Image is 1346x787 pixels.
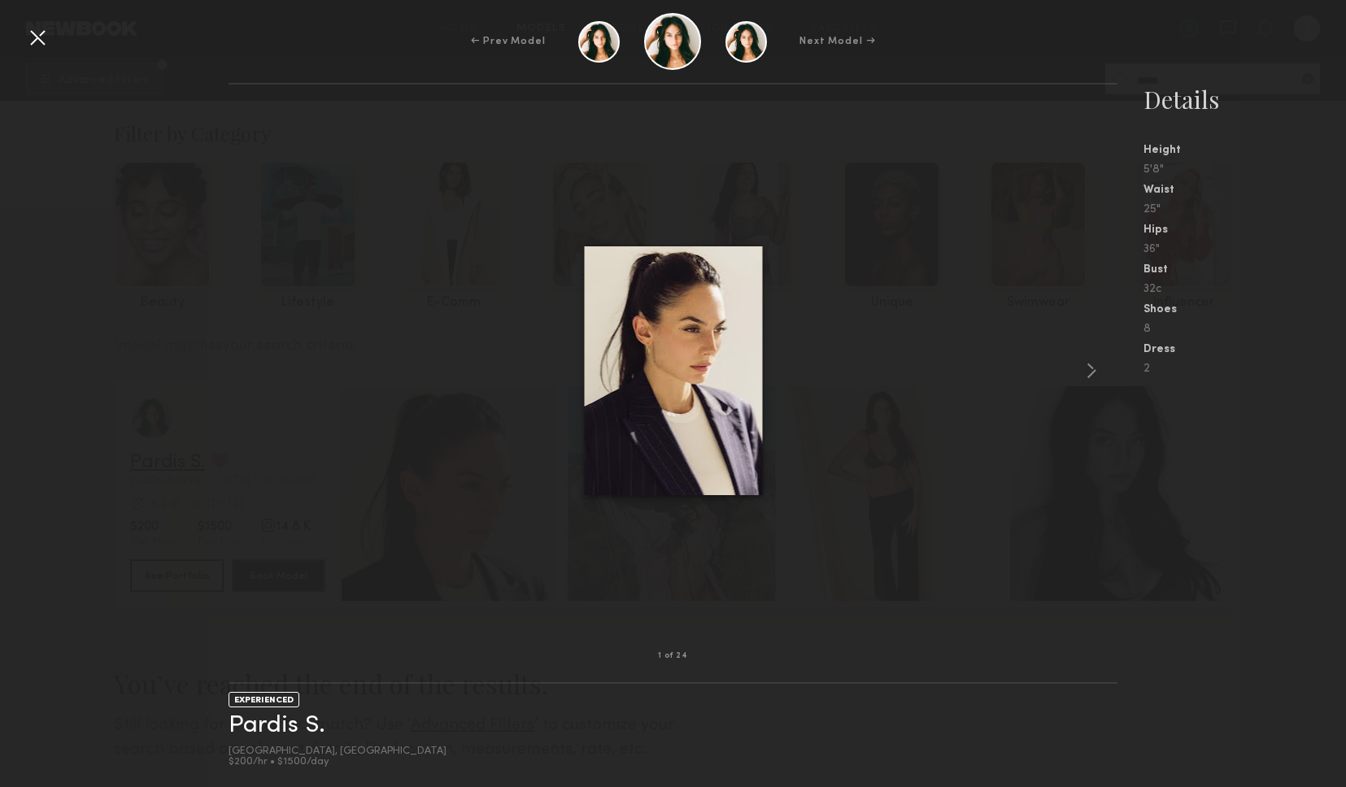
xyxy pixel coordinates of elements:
div: Details [1143,83,1346,115]
div: Height [1143,145,1346,156]
div: 32c [1143,284,1346,295]
div: Dress [1143,344,1346,355]
div: 25" [1143,204,1346,215]
div: Waist [1143,185,1346,196]
div: ← Prev Model [471,34,546,49]
div: $200/hr • $1500/day [229,757,446,767]
div: 5'8" [1143,164,1346,176]
div: Bust [1143,264,1346,276]
div: 2 [1143,363,1346,375]
div: Next Model → [799,34,875,49]
div: 1 of 24 [658,652,687,660]
div: Shoes [1143,304,1346,315]
div: EXPERIENCED [229,692,299,707]
div: Hips [1143,224,1346,236]
a: Pardis S. [229,713,325,738]
div: 36" [1143,244,1346,255]
div: 8 [1143,324,1346,335]
div: [GEOGRAPHIC_DATA], [GEOGRAPHIC_DATA] [229,746,446,757]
